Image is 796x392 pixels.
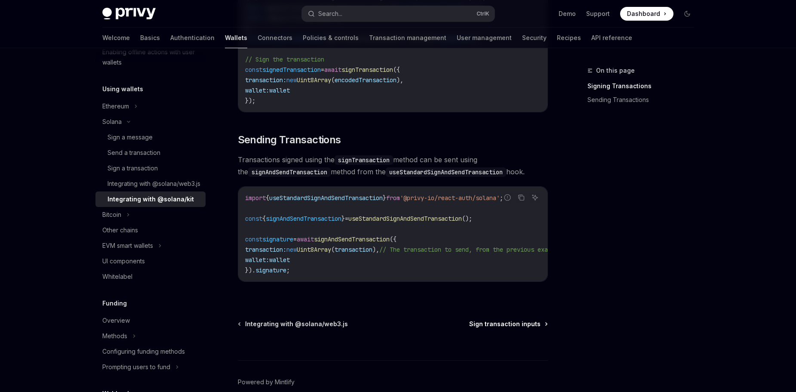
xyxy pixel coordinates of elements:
a: API reference [591,28,632,48]
a: Basics [140,28,160,48]
a: Sending Transactions [587,93,701,107]
a: Authentication [170,28,215,48]
span: { [266,194,269,202]
div: Send a transaction [108,148,160,158]
span: const [245,235,262,243]
span: useStandardSignAndSendTransaction [269,194,383,202]
a: Security [522,28,547,48]
span: ), [372,246,379,253]
code: signAndSendTransaction [248,167,331,177]
code: useStandardSignAndSendTransaction [386,167,506,177]
span: const [245,66,262,74]
span: await [297,235,314,243]
span: signTransaction [341,66,393,74]
div: Other chains [102,225,138,235]
span: ({ [390,235,396,243]
span: signature [255,266,286,274]
button: Toggle dark mode [680,7,694,21]
div: Bitcoin [102,210,121,220]
span: Uint8Array [297,246,331,253]
a: Whitelabel [95,269,206,284]
span: const [245,215,262,222]
span: ; [286,266,290,274]
span: transaction: [245,76,286,84]
span: wallet: [245,86,269,94]
span: } [341,215,345,222]
span: signedTransaction [262,66,321,74]
span: Sign transaction inputs [469,320,541,328]
a: Connectors [258,28,292,48]
h5: Using wallets [102,84,143,94]
button: Ask AI [529,192,541,203]
button: Bitcoin [95,207,206,222]
a: Recipes [557,28,581,48]
h5: Funding [102,298,127,309]
span: await [324,66,341,74]
a: Support [586,9,610,18]
span: import [245,194,266,202]
button: Search...CtrlK [302,6,495,22]
button: EVM smart wallets [95,238,206,253]
span: ({ [393,66,400,74]
code: signTransaction [335,155,393,165]
button: Methods [95,328,206,344]
button: Copy the contents from the code block [516,192,527,203]
div: Configuring funding methods [102,346,185,357]
span: wallet [269,256,290,264]
span: Transactions signed using the method can be sent using the method from the hook. [238,154,548,178]
a: Welcome [102,28,130,48]
div: Overview [102,315,130,326]
span: wallet: [245,256,269,264]
button: Prompting users to fund [95,359,206,375]
a: Dashboard [620,7,673,21]
span: // Sign the transaction [245,56,324,63]
span: wallet [269,86,290,94]
span: On this page [596,65,635,76]
span: ( [331,76,335,84]
div: UI components [102,256,145,266]
span: }); [245,97,255,105]
span: from [386,194,400,202]
span: = [321,66,324,74]
span: Sending Transactions [238,133,341,147]
div: Prompting users to fund [102,362,170,372]
span: useStandardSignAndSendTransaction [348,215,462,222]
span: // The transaction to send, from the previous example [379,246,562,253]
span: signature [262,235,293,243]
button: Ethereum [95,99,206,114]
a: Other chains [95,222,206,238]
span: (); [462,215,472,222]
div: Sign a transaction [108,163,158,173]
a: Integrating with @solana/web3.js [95,176,206,191]
div: Methods [102,331,127,341]
a: Policies & controls [303,28,359,48]
span: Ctrl K [476,10,489,17]
span: signAndSendTransaction [266,215,341,222]
span: transaction [335,246,372,253]
a: Configuring funding methods [95,344,206,359]
span: = [293,235,297,243]
a: Sign a message [95,130,206,145]
a: Powered by Mintlify [238,378,295,386]
a: Transaction management [369,28,446,48]
a: Sign a transaction [95,161,206,176]
span: Uint8Array [297,76,331,84]
span: Integrating with @solana/web3.js [245,320,348,328]
span: ( [331,246,335,253]
span: new [286,246,297,253]
a: Overview [95,313,206,328]
div: Whitelabel [102,272,132,282]
span: signAndSendTransaction [314,235,390,243]
span: ), [396,76,403,84]
span: transaction: [245,246,286,253]
div: Solana [102,117,122,127]
span: = [345,215,348,222]
span: '@privy-io/react-auth/solana' [400,194,500,202]
div: Integrating with @solana/kit [108,194,194,204]
div: Ethereum [102,101,129,111]
span: ; [500,194,503,202]
span: }). [245,266,255,274]
span: } [383,194,386,202]
div: Sign a message [108,132,153,142]
button: Report incorrect code [502,192,513,203]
